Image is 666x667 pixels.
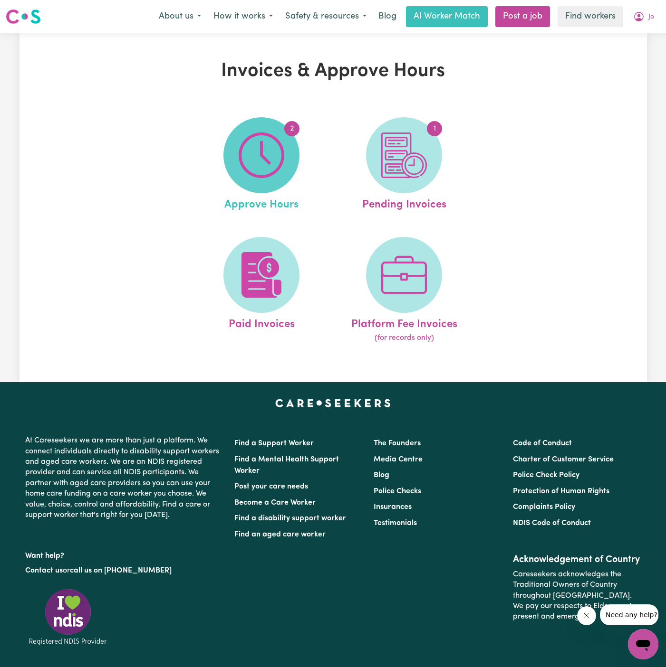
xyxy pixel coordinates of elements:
[374,440,421,447] a: The Founders
[193,237,330,344] a: Paid Invoices
[224,193,299,213] span: Approve Hours
[495,6,550,27] a: Post a job
[70,567,172,574] a: call us on [PHONE_NUMBER]
[336,237,473,344] a: Platform Fee Invoices(for records only)
[375,332,434,344] span: (for records only)
[627,7,660,27] button: My Account
[234,483,308,490] a: Post your care needs
[577,606,596,625] iframe: Close message
[513,565,641,626] p: Careseekers acknowledges the Traditional Owners of Country throughout [GEOGRAPHIC_DATA]. We pay o...
[351,313,457,333] span: Platform Fee Invoices
[513,554,641,565] h2: Acknowledgement of Country
[513,503,575,511] a: Complaints Policy
[513,440,572,447] a: Code of Conduct
[25,547,223,561] p: Want help?
[374,456,423,463] a: Media Centre
[336,117,473,213] a: Pending Invoices
[234,440,314,447] a: Find a Support Worker
[153,7,207,27] button: About us
[628,629,658,659] iframe: Button to launch messaging window
[513,488,609,495] a: Protection of Human Rights
[600,604,658,625] iframe: Message from company
[374,488,421,495] a: Police Checks
[234,499,316,507] a: Become a Care Worker
[279,7,373,27] button: Safety & resources
[229,313,295,333] span: Paid Invoices
[6,6,41,28] a: Careseekers logo
[513,519,591,527] a: NDIS Code of Conduct
[373,6,402,27] a: Blog
[25,432,223,524] p: At Careseekers we are more than just a platform. We connect individuals directly to disability su...
[234,515,346,522] a: Find a disability support worker
[234,531,326,538] a: Find an aged care worker
[25,587,111,647] img: Registered NDIS provider
[207,7,279,27] button: How it works
[406,6,488,27] a: AI Worker Match
[234,456,339,475] a: Find a Mental Health Support Worker
[284,121,299,136] span: 2
[6,8,41,25] img: Careseekers logo
[362,193,446,213] span: Pending Invoices
[374,503,412,511] a: Insurances
[130,60,537,83] h1: Invoices & Approve Hours
[513,456,614,463] a: Charter of Customer Service
[558,6,623,27] a: Find workers
[275,399,391,407] a: Careseekers home page
[193,117,330,213] a: Approve Hours
[648,12,654,22] span: Jo
[427,121,442,136] span: 1
[25,567,63,574] a: Contact us
[513,471,579,479] a: Police Check Policy
[374,471,389,479] a: Blog
[25,562,223,580] p: or
[374,519,417,527] a: Testimonials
